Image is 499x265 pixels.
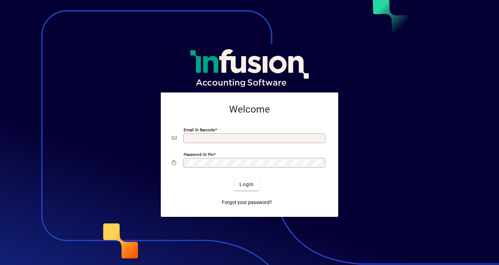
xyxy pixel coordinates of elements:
button: Login [234,178,259,191]
span: Login [239,181,254,188]
span: Forgot your password? [222,199,272,206]
a: Forgot your password? [219,196,275,209]
h2: Welcome [172,104,327,115]
mat-label: Password or Pin [184,152,213,157]
mat-label: Email or Barcode [184,127,215,132]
